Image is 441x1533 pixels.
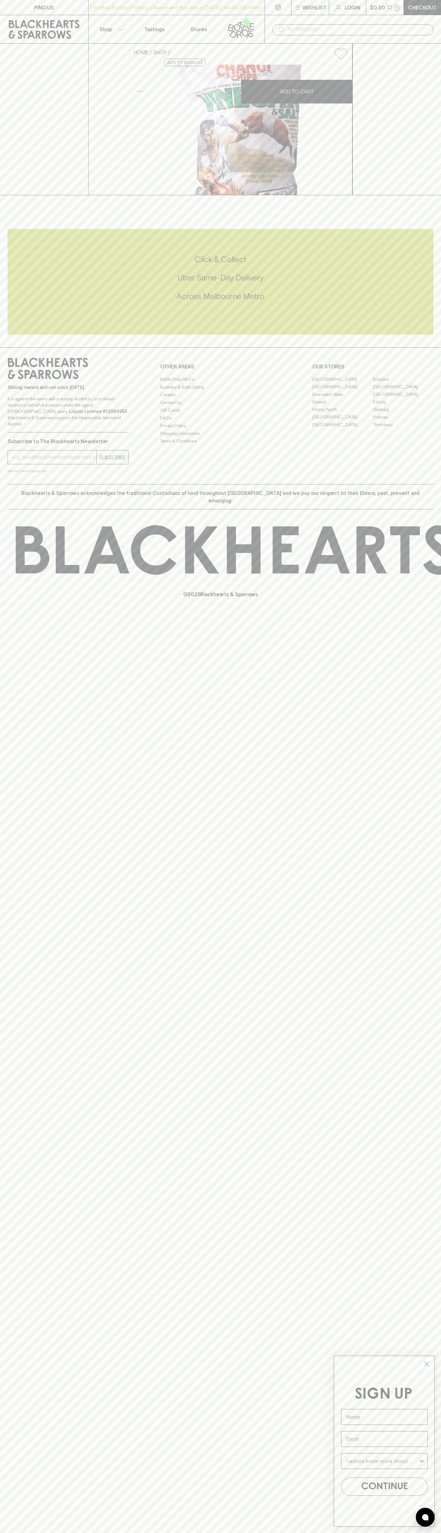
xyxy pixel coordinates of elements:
a: Terms & Conditions [160,438,281,445]
h5: Across Melbourne Metro [8,291,433,302]
img: bubble-icon [422,1514,428,1520]
a: Tastings [132,15,177,43]
p: Login [345,4,360,11]
button: SUBSCRIBE [97,450,128,464]
p: We will never spam you [8,468,129,474]
input: Try "Pinot noir" [287,25,428,35]
button: Show Options [419,1454,425,1469]
a: Contact Us [160,399,281,406]
a: [GEOGRAPHIC_DATA] [373,391,433,398]
p: FIND US [34,4,54,11]
p: Tastings [144,26,165,33]
p: Wishlist [303,4,327,11]
a: Geelong [373,406,433,413]
a: Shipping Information [160,430,281,437]
a: HOME [134,50,148,55]
p: OUR STORES [312,363,433,370]
a: Thornbury [373,421,433,428]
a: Careers [160,391,281,399]
a: [GEOGRAPHIC_DATA] [312,413,373,421]
a: Fitzroy [373,398,433,406]
strong: Liquor License #32064953 [69,409,127,414]
h5: Uber Same-Day Delivery [8,273,433,283]
div: FLYOUT Form [328,1349,441,1533]
a: [GEOGRAPHIC_DATA] [312,383,373,391]
a: [GEOGRAPHIC_DATA] [312,375,373,383]
button: Shop [89,15,133,43]
input: Email [341,1431,428,1447]
a: Gift Cards [160,407,281,414]
input: I wanna know more about... [346,1454,419,1469]
span: SIGN UP [355,1387,412,1402]
a: [GEOGRAPHIC_DATA] [312,421,373,428]
p: 0 [396,6,398,9]
img: 37129.png [129,65,352,195]
a: FAQ's [160,414,281,422]
h5: Click & Collect [8,254,433,265]
a: Stores [177,15,221,43]
p: Blackhearts & Sparrows acknowledges the traditional Custodians of land throughout [GEOGRAPHIC_DAT... [12,489,429,504]
button: CONTINUE [341,1477,428,1496]
a: SHOP [153,50,167,55]
a: Braddon [373,375,433,383]
p: Shop [100,26,112,33]
a: Brunswick West [312,391,373,398]
div: Call to action block [8,229,433,335]
input: Name [341,1409,428,1425]
a: Business & Bulk Gifting [160,383,281,391]
p: OTHER AREAS [160,363,281,370]
p: Subscribe to The Blackhearts Newsletter [8,438,129,445]
p: Sibling owned and run since [DATE] [8,384,129,391]
button: Add to wishlist [332,46,350,62]
a: Privacy Policy [160,422,281,430]
a: Fitzroy North [312,406,373,413]
input: e.g. jane@blackheartsandsparrows.com.au [13,452,96,462]
p: ADD TO CART [280,88,314,95]
a: Elwood [312,398,373,406]
p: Checkout [408,4,437,11]
button: Close dialog [421,1358,432,1369]
p: Stores [190,26,207,33]
p: SUBSCRIBE [99,454,126,461]
a: Bottle Drop FAQ's [160,376,281,383]
p: It is against the law to sell or supply alcohol to, or to obtain alcohol on behalf of a person un... [8,396,129,427]
p: $0.00 [370,4,385,11]
button: ADD TO CART [241,80,353,103]
a: Prahran [373,413,433,421]
button: Add to wishlist [164,59,206,66]
a: [GEOGRAPHIC_DATA] [373,383,433,391]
